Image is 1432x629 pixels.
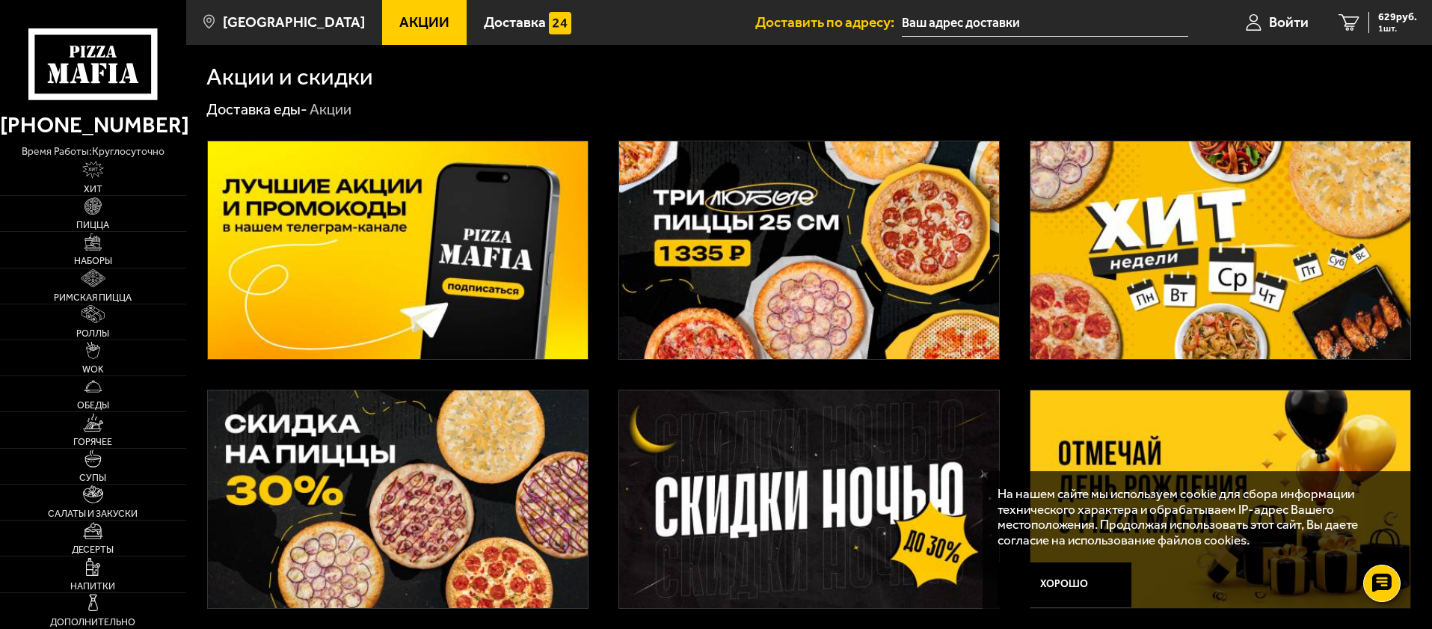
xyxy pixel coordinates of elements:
span: 629 руб. [1378,12,1417,22]
button: Хорошо [998,562,1132,607]
input: Ваш адрес доставки [902,9,1188,37]
span: Горячее [73,438,112,447]
span: Супы [79,473,106,483]
span: Доставить по адресу: [755,15,902,29]
img: 15daf4d41897b9f0e9f617042186c801.svg [549,12,571,34]
span: Дополнительно [50,618,135,628]
span: Наборы [74,257,112,266]
span: Доставка [484,15,546,29]
div: Акции [310,100,351,120]
span: Войти [1269,15,1309,29]
p: На нашем сайте мы используем cookie для сбора информации технического характера и обрабатываем IP... [998,486,1389,548]
span: Роллы [76,329,109,339]
span: Обеды [77,401,109,411]
span: Пицца [76,221,109,230]
a: Доставка еды- [206,100,307,118]
span: Хит [84,185,102,194]
span: Акции [399,15,449,29]
span: Напитки [70,582,115,592]
h1: Акции и скидки [206,65,373,89]
span: WOK [82,365,104,375]
span: 1 шт. [1378,24,1417,33]
span: [GEOGRAPHIC_DATA] [223,15,365,29]
span: Салаты и закуски [48,509,138,519]
span: Римская пицца [54,293,132,303]
span: Десерты [72,545,114,555]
